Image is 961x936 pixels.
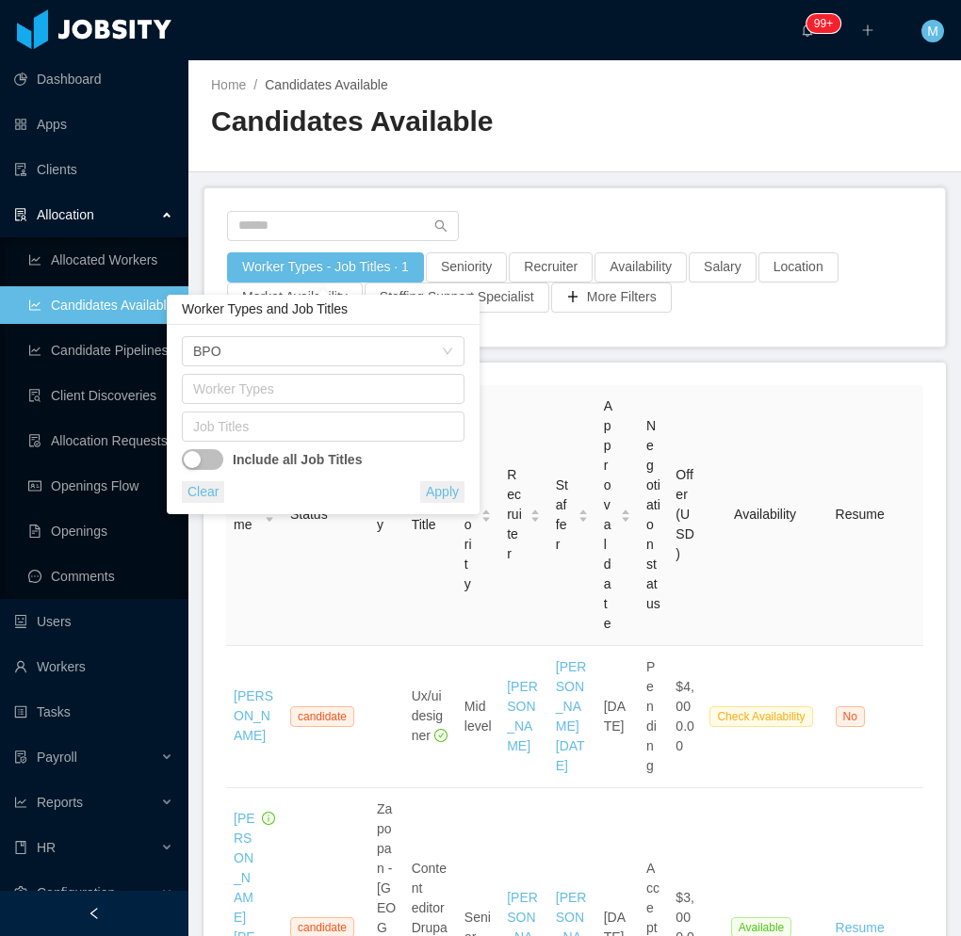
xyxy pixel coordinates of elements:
[290,507,328,522] span: Status
[801,24,814,37] i: icon: bell
[758,252,839,282] button: Location
[234,495,256,535] span: Name
[481,508,492,513] i: icon: caret-up
[28,557,173,595] a: icon: messageComments
[28,377,173,414] a: icon: file-searchClient Discoveries
[689,252,757,282] button: Salary
[14,151,173,188] a: icon: auditClients
[578,514,588,520] i: icon: caret-down
[193,417,445,436] div: Job Titles
[167,295,480,325] div: Worker Types and Job Titles
[182,481,224,503] button: Clear
[836,706,865,727] span: No
[434,219,448,233] i: icon: search
[412,688,448,743] span: Ux/ui designer
[507,465,522,564] span: Recruiter
[28,422,173,460] a: icon: file-doneAllocation Requests
[14,841,27,854] i: icon: book
[464,436,473,594] span: Seniority
[861,24,874,37] i: icon: plus
[290,706,354,727] span: candidate
[420,481,464,503] button: Apply
[806,14,840,33] sup: 2153
[621,508,631,513] i: icon: caret-up
[595,252,687,282] button: Availability
[646,418,660,611] span: Negotiation status
[37,840,56,855] span: HR
[480,507,492,520] div: Sort
[28,467,173,505] a: icon: idcardOpenings Flow
[264,514,274,520] i: icon: caret-down
[37,795,83,810] span: Reports
[14,750,27,764] i: icon: file-protect
[37,750,77,765] span: Payroll
[507,679,538,753] a: [PERSON_NAME]
[14,648,173,686] a: icon: userWorkers
[28,241,173,279] a: icon: line-chartAllocated Workers
[481,514,492,520] i: icon: caret-down
[193,337,221,365] div: BPO
[639,646,668,788] td: Pending
[211,77,246,92] a: Home
[14,208,27,221] i: icon: solution
[676,467,693,561] span: Offer (USD)
[676,679,693,753] span: $4,000.00
[578,508,588,513] i: icon: caret-up
[37,207,94,222] span: Allocation
[578,507,589,520] div: Sort
[211,103,575,141] h2: Candidates Available
[734,507,796,522] span: Availability
[264,507,275,520] div: Sort
[556,476,570,555] span: Staffer
[412,861,447,915] span: Content editor
[434,729,448,742] i: icon: check-circle
[37,885,115,900] span: Configuration
[457,646,499,788] td: Mid level
[529,507,541,520] div: Sort
[509,252,593,282] button: Recruiter
[14,60,173,98] a: icon: pie-chartDashboard
[234,688,273,743] a: [PERSON_NAME]
[365,282,549,313] button: Staffing Support Specialist
[596,646,639,788] td: [DATE]
[28,331,173,369] a: icon: line-chartCandidate Pipelines
[14,603,173,640] a: icon: robotUsers
[426,252,507,282] button: Seniority
[14,796,27,809] i: icon: line-chart
[836,507,885,522] span: Resume
[193,379,445,398] div: Worker Types
[28,512,173,550] a: icon: file-textOpenings
[431,728,448,743] a: icon: check-circle
[14,693,173,731] a: icon: profileTasks
[709,706,812,727] span: Check Availability
[620,507,631,520] div: Sort
[262,812,275,825] i: icon: info-circle
[377,497,393,532] span: City
[604,396,612,634] span: Approval date
[927,20,938,42] span: M
[14,105,173,143] a: icon: appstoreApps
[529,514,540,520] i: icon: caret-down
[265,77,388,92] span: Candidates Available
[227,252,424,282] button: Worker Types - Job Titles · 1
[621,514,631,520] i: icon: caret-down
[253,77,257,92] span: /
[529,508,540,513] i: icon: caret-up
[412,497,436,532] span: Job Title
[556,659,587,773] a: [PERSON_NAME][DATE]
[28,286,173,324] a: icon: line-chartCandidates Available
[233,450,362,470] strong: Include all Job Titles
[227,282,363,313] button: Market Availability
[14,886,27,899] i: icon: setting
[551,282,672,313] button: icon: plusMore Filters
